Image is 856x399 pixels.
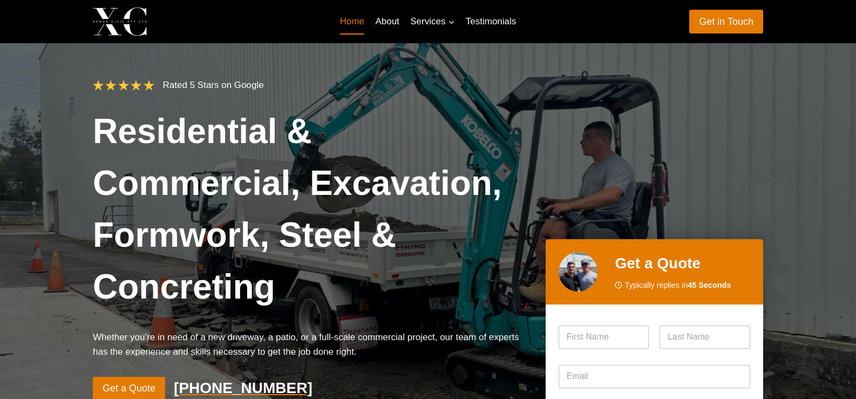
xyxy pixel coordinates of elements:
input: Last Name [660,326,750,349]
a: Xenos Civil [93,7,232,36]
a: Testimonials [460,9,522,35]
span: Services [410,14,454,29]
nav: Primary Navigation [334,9,521,35]
h2: Get a Quote [615,252,750,275]
a: Get in Touch [689,10,763,33]
span: Get a Quote [103,381,155,396]
a: Services [405,9,460,35]
img: Xenos Civil [93,7,147,36]
a: Home [334,9,370,35]
p: Xenos Civil [156,13,232,30]
p: Rated 5 Stars on Google [163,78,264,92]
span: Typically replies in [624,279,731,292]
strong: 45 Seconds [688,281,731,289]
a: About [370,9,405,35]
h1: Residential & Commercial, Excavation, Formwork, Steel & Concreting [93,105,528,313]
p: Whether you’re in need of a new driveway, a patio, or a full-scale commercial project, our team o... [93,330,528,359]
input: First Name [559,326,649,349]
input: Email [559,365,750,388]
